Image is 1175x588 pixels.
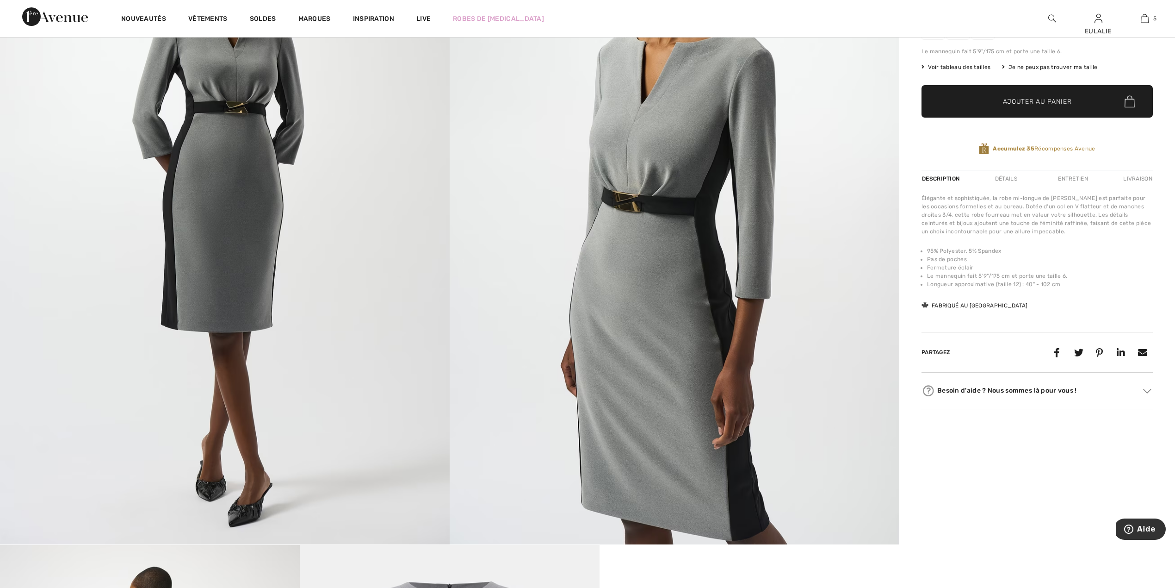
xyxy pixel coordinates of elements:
div: Élégante et sophistiquée, la robe mi-longue de [PERSON_NAME] est parfaite pour les occasions form... [921,194,1153,236]
a: Live [416,14,431,24]
div: Besoin d'aide ? Nous sommes là pour vous ! [921,384,1153,398]
span: Récompenses Avenue [993,144,1095,153]
img: Bag.svg [1125,95,1135,107]
div: Le mannequin fait 5'9"/175 cm et porte une taille 6. [921,47,1153,56]
img: Mes infos [1095,13,1102,24]
a: Nouveautés [121,15,166,25]
img: 1ère Avenue [22,7,88,26]
span: 5 [1153,14,1156,23]
img: Mon panier [1141,13,1149,24]
div: Fabriqué au [GEOGRAPHIC_DATA] [921,301,1028,310]
strong: Accumulez 35 [993,145,1034,152]
li: Le mannequin fait 5'9"/175 cm et porte une taille 6. [927,272,1153,280]
li: Longueur approximative (taille 12) : 40" - 102 cm [927,280,1153,288]
span: Voir tableau des tailles [921,63,991,71]
div: Description [921,170,962,187]
a: Vêtements [188,15,228,25]
a: Soldes [250,15,276,25]
img: Récompenses Avenue [979,143,989,155]
li: Pas de poches [927,255,1153,263]
iframe: Ouvre un widget dans lequel vous pouvez trouver plus d’informations [1116,519,1166,542]
a: Se connecter [1095,14,1102,23]
div: Entretien [1050,170,1096,187]
div: Je ne peux pas trouver ma taille [1002,63,1098,71]
a: Robes de [MEDICAL_DATA] [453,14,544,24]
a: 5 [1122,13,1167,24]
li: 95% Polyester, 5% Spandex [927,247,1153,255]
li: Fermeture éclair [927,263,1153,272]
img: Arrow2.svg [1143,388,1151,393]
button: Ajouter au panier [921,85,1153,118]
div: Détails [987,170,1025,187]
span: Ajouter au panier [1003,97,1072,106]
div: Livraison [1121,170,1153,187]
img: recherche [1048,13,1056,24]
div: EULALIE [1076,26,1121,36]
span: Partagez [921,349,950,356]
a: Marques [298,15,331,25]
span: Inspiration [353,15,394,25]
